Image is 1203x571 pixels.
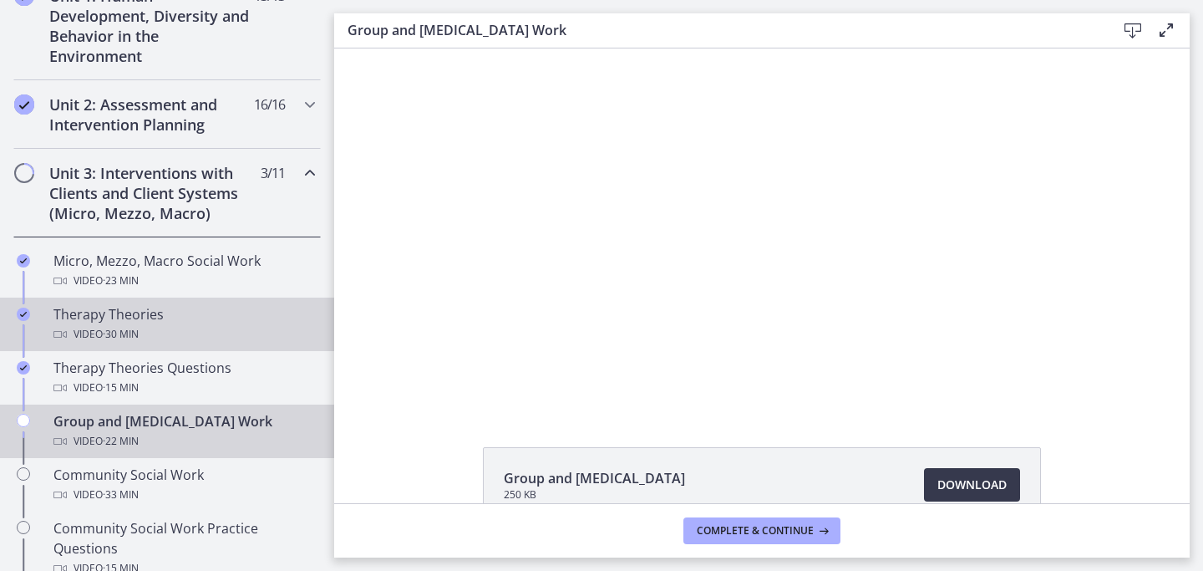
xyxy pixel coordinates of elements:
[53,465,314,505] div: Community Social Work
[348,20,1089,40] h3: Group and [MEDICAL_DATA] Work
[17,254,30,268] i: Completed
[49,94,253,135] h2: Unit 2: Assessment and Intervention Planning
[17,308,30,321] i: Completed
[53,304,314,344] div: Therapy Theories
[53,485,314,505] div: Video
[924,468,1020,502] a: Download
[697,524,814,538] span: Complete & continue
[53,411,314,451] div: Group and [MEDICAL_DATA] Work
[14,94,34,115] i: Completed
[103,485,139,505] span: · 33 min
[53,431,314,451] div: Video
[103,271,139,291] span: · 23 min
[53,271,314,291] div: Video
[261,163,285,183] span: 3 / 11
[53,378,314,398] div: Video
[53,358,314,398] div: Therapy Theories Questions
[937,475,1007,495] span: Download
[334,48,1190,409] iframe: Video Lesson
[103,378,139,398] span: · 15 min
[53,324,314,344] div: Video
[254,94,285,115] span: 16 / 16
[504,468,685,488] span: Group and [MEDICAL_DATA]
[53,251,314,291] div: Micro, Mezzo, Macro Social Work
[683,517,840,544] button: Complete & continue
[17,361,30,375] i: Completed
[103,324,139,344] span: · 30 min
[504,488,685,502] span: 250 KB
[49,163,253,223] h2: Unit 3: Interventions with Clients and Client Systems (Micro, Mezzo, Macro)
[103,431,139,451] span: · 22 min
